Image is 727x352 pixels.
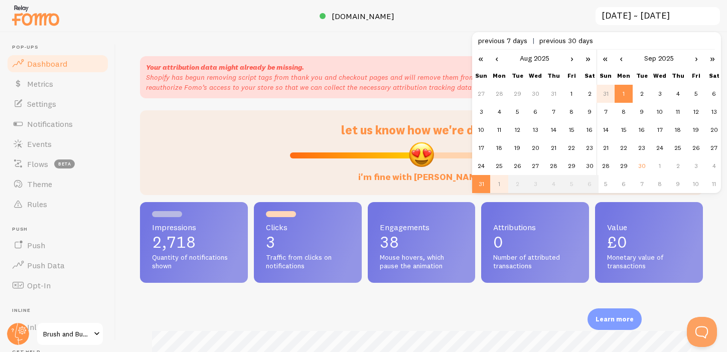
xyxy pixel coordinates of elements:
td: 06/09/2025 [580,175,599,193]
span: beta [54,159,75,168]
td: 07/10/2025 [633,175,651,193]
td: 27/09/2025 [705,139,723,157]
th: Sun [597,67,615,85]
td: 19/08/2025 [508,139,526,157]
td: 05/09/2025 [687,85,705,103]
td: 13/08/2025 [526,121,544,139]
td: 14/09/2025 [597,121,615,139]
td: 21/08/2025 [544,139,562,157]
td: 22/09/2025 [615,139,633,157]
td: 30/07/2025 [526,85,544,103]
td: 27/07/2025 [472,85,490,103]
td: 31/07/2025 [544,85,562,103]
th: Sun [472,67,490,85]
a: Push Data [6,255,109,275]
td: 21/09/2025 [597,139,615,157]
th: Mon [615,67,633,85]
th: Wed [526,67,544,85]
span: Clicks [266,223,350,231]
span: Settings [27,99,56,109]
span: Value [607,223,691,231]
td: 12/08/2025 [508,121,526,139]
td: 18/08/2025 [490,139,508,157]
td: 02/09/2025 [633,85,651,103]
td: 30/08/2025 [580,157,599,175]
a: Rules [6,194,109,214]
td: 16/09/2025 [633,121,651,139]
span: Dashboard [27,59,67,69]
td: 03/09/2025 [526,175,544,193]
td: 11/09/2025 [669,103,687,121]
span: Flows [27,159,48,169]
td: 29/07/2025 [508,85,526,103]
td: 01/09/2025 [490,175,508,193]
td: 27/08/2025 [526,157,544,175]
span: Inline [12,307,109,314]
a: Inline [6,317,109,337]
a: › [689,50,704,67]
td: 26/08/2025 [508,157,526,175]
p: 0 [493,234,577,250]
a: « [472,50,489,67]
iframe: Help Scout Beacon - Open [687,317,717,347]
p: Shopify has begun removing script tags from thank you and checkout pages and will remove them fro... [146,72,623,92]
th: Tue [633,67,651,85]
td: 16/08/2025 [580,121,599,139]
td: 04/10/2025 [705,157,723,175]
td: 08/08/2025 [562,103,580,121]
td: 02/08/2025 [580,85,599,103]
th: Wed [651,67,669,85]
span: Notifications [27,119,73,129]
span: Metrics [27,79,53,89]
td: 24/09/2025 [651,139,669,157]
a: Metrics [6,74,109,94]
td: 23/08/2025 [580,139,599,157]
span: Inline [27,322,47,332]
a: Settings [6,94,109,114]
td: 11/08/2025 [490,121,508,139]
span: previous 30 days [539,36,593,45]
a: Brush and Bubbles [36,322,104,346]
td: 23/09/2025 [633,139,651,157]
strong: Your attribution data might already be missing. [146,63,304,72]
span: Brush and Bubbles [43,328,91,340]
p: 3 [266,234,350,250]
th: Mon [490,67,508,85]
a: Flows beta [6,154,109,174]
td: 30/09/2025 [633,157,651,175]
td: 07/09/2025 [597,103,615,121]
td: 19/09/2025 [687,121,705,139]
a: « [597,50,614,67]
a: Dashboard [6,54,109,74]
td: 25/08/2025 [490,157,508,175]
th: Thu [669,67,687,85]
th: Sat [705,67,723,85]
td: 08/10/2025 [651,175,669,193]
span: Quantity of notifications shown [152,253,236,271]
td: 06/08/2025 [526,103,544,121]
a: Opt-In [6,275,109,295]
td: 05/09/2025 [562,175,580,193]
a: 2025 [658,54,674,63]
td: 08/09/2025 [615,103,633,121]
td: 04/08/2025 [490,103,508,121]
td: 09/10/2025 [669,175,687,193]
td: 05/10/2025 [597,175,615,193]
td: 15/08/2025 [562,121,580,139]
a: Push [6,235,109,255]
td: 10/08/2025 [472,121,490,139]
span: Traffic from clicks on notifications [266,253,350,271]
td: 05/08/2025 [508,103,526,121]
span: previous 7 days [478,36,539,45]
span: Opt-In [27,280,51,290]
th: Tue [508,67,526,85]
p: Learn more [596,314,634,324]
td: 06/10/2025 [615,175,633,193]
a: ‹ [614,50,629,67]
td: 04/09/2025 [669,85,687,103]
td: 01/08/2025 [562,85,580,103]
td: 26/09/2025 [687,139,705,157]
span: £0 [607,232,627,252]
span: Push [12,226,109,233]
td: 11/10/2025 [705,175,723,193]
